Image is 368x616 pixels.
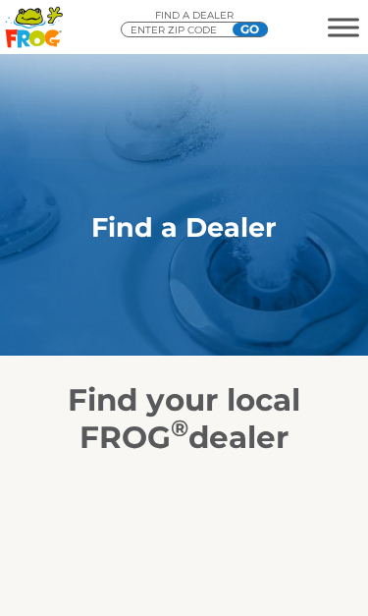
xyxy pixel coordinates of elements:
[29,212,339,243] h1: Find a Dealer
[233,23,268,36] input: GO
[29,381,339,456] h2: Find your local FROG dealer
[129,23,246,38] input: Zip Code Form
[328,18,359,36] button: MENU
[171,414,188,442] sup: ®
[121,10,268,22] p: Find A Dealer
